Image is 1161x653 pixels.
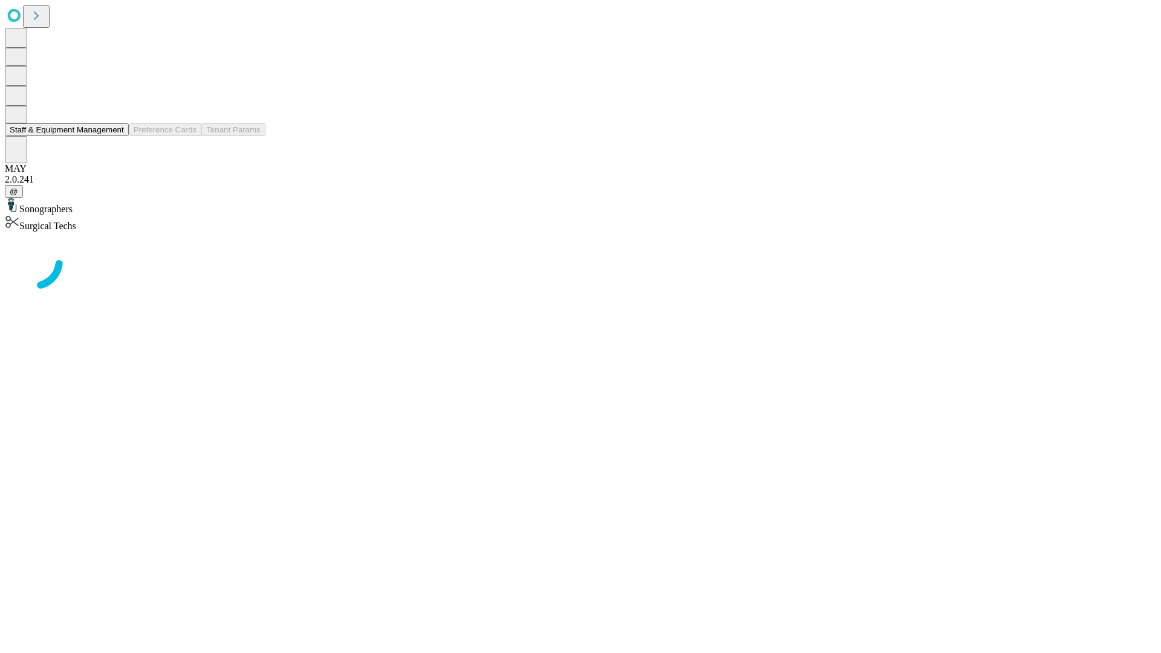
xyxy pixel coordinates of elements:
[5,123,129,136] button: Staff & Equipment Management
[5,185,23,198] button: @
[5,198,1156,215] div: Sonographers
[5,215,1156,232] div: Surgical Techs
[5,174,1156,185] div: 2.0.241
[201,123,265,136] button: Tenant Params
[129,123,201,136] button: Preference Cards
[10,187,18,196] span: @
[5,163,1156,174] div: MAY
